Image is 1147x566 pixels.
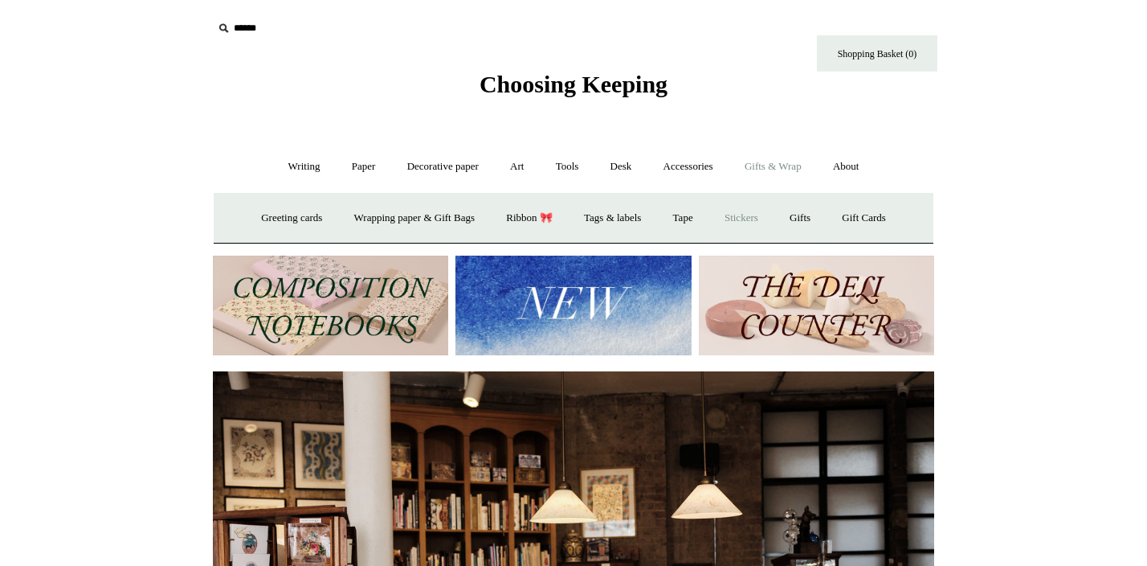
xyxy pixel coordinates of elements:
a: Wrapping paper & Gift Bags [340,197,489,240]
a: Accessories [649,146,728,188]
img: The Deli Counter [699,256,934,356]
a: Gifts & Wrap [730,146,816,188]
a: Ribbon 🎀 [492,197,567,240]
a: Writing [274,146,335,188]
a: Greeting cards [247,197,337,240]
img: New.jpg__PID:f73bdf93-380a-4a35-bcfe-7823039498e1 [455,256,691,356]
a: Art [496,146,538,188]
a: Gifts [775,197,825,240]
a: Shopping Basket (0) [817,35,937,72]
a: Gift Cards [827,197,900,240]
a: Stickers [710,197,773,240]
span: Choosing Keeping [480,71,667,97]
a: About [818,146,874,188]
a: Desk [596,146,647,188]
a: Tools [541,146,594,188]
a: Paper [337,146,390,188]
a: Tags & labels [569,197,655,240]
a: Decorative paper [393,146,493,188]
a: Choosing Keeping [480,84,667,95]
img: 202302 Composition ledgers.jpg__PID:69722ee6-fa44-49dd-a067-31375e5d54ec [213,256,448,356]
a: Tape [659,197,708,240]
